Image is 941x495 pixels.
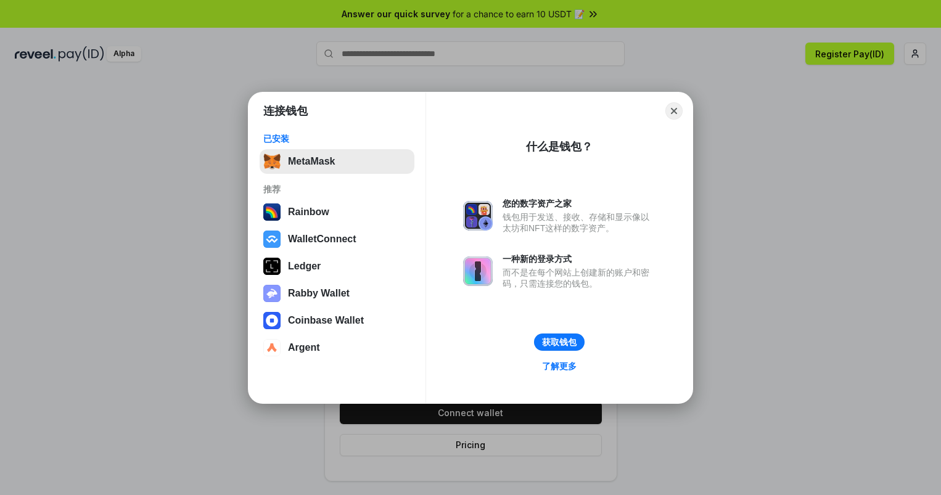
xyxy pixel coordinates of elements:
button: Argent [260,335,414,360]
button: Rainbow [260,200,414,224]
div: 已安装 [263,133,411,144]
div: 了解更多 [542,361,577,372]
div: Ledger [288,261,321,272]
button: Close [665,102,683,120]
div: MetaMask [288,156,335,167]
img: svg+xml,%3Csvg%20width%3D%2228%22%20height%3D%2228%22%20viewBox%3D%220%200%2028%2028%22%20fill%3D... [263,312,281,329]
button: Coinbase Wallet [260,308,414,333]
img: svg+xml,%3Csvg%20xmlns%3D%22http%3A%2F%2Fwww.w3.org%2F2000%2Fsvg%22%20width%3D%2228%22%20height%3... [263,258,281,275]
div: 获取钱包 [542,337,577,348]
div: 推荐 [263,184,411,195]
div: WalletConnect [288,234,356,245]
img: svg+xml,%3Csvg%20width%3D%2228%22%20height%3D%2228%22%20viewBox%3D%220%200%2028%2028%22%20fill%3D... [263,231,281,248]
button: WalletConnect [260,227,414,252]
a: 了解更多 [535,358,584,374]
div: 一种新的登录方式 [503,253,655,264]
div: 而不是在每个网站上创建新的账户和密码，只需连接您的钱包。 [503,267,655,289]
div: 什么是钱包？ [526,139,593,154]
div: 您的数字资产之家 [503,198,655,209]
button: MetaMask [260,149,414,174]
button: Rabby Wallet [260,281,414,306]
img: svg+xml,%3Csvg%20xmlns%3D%22http%3A%2F%2Fwww.w3.org%2F2000%2Fsvg%22%20fill%3D%22none%22%20viewBox... [463,256,493,286]
img: svg+xml,%3Csvg%20fill%3D%22none%22%20height%3D%2233%22%20viewBox%3D%220%200%2035%2033%22%20width%... [263,153,281,170]
img: svg+xml,%3Csvg%20xmlns%3D%22http%3A%2F%2Fwww.w3.org%2F2000%2Fsvg%22%20fill%3D%22none%22%20viewBox... [263,285,281,302]
div: Argent [288,342,320,353]
div: Coinbase Wallet [288,315,364,326]
div: 钱包用于发送、接收、存储和显示像以太坊和NFT这样的数字资产。 [503,211,655,234]
img: svg+xml,%3Csvg%20xmlns%3D%22http%3A%2F%2Fwww.w3.org%2F2000%2Fsvg%22%20fill%3D%22none%22%20viewBox... [463,201,493,231]
button: Ledger [260,254,414,279]
div: Rainbow [288,207,329,218]
div: Rabby Wallet [288,288,350,299]
img: svg+xml,%3Csvg%20width%3D%2228%22%20height%3D%2228%22%20viewBox%3D%220%200%2028%2028%22%20fill%3D... [263,339,281,356]
button: 获取钱包 [534,333,585,351]
h1: 连接钱包 [263,104,308,118]
img: svg+xml,%3Csvg%20width%3D%22120%22%20height%3D%22120%22%20viewBox%3D%220%200%20120%20120%22%20fil... [263,203,281,221]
